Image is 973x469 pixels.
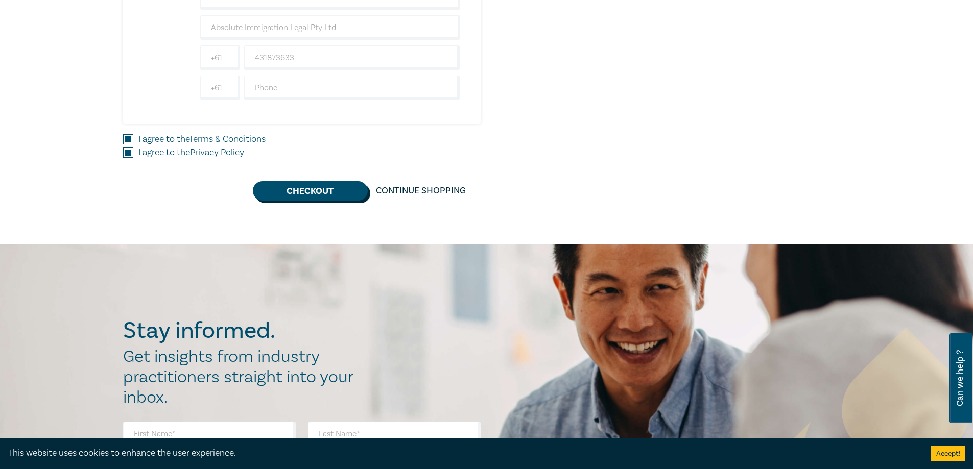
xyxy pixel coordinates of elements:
h2: Get insights from industry practitioners straight into your inbox. [123,347,364,408]
input: First Name* [123,422,296,446]
span: Can we help ? [955,339,965,417]
button: Checkout [253,181,368,201]
a: Privacy Policy [190,146,244,158]
input: Company [200,15,460,40]
label: I agree to the [138,133,266,146]
h2: Stay informed. [123,317,364,344]
a: Terms & Conditions [189,133,266,145]
input: Last Name* [308,422,481,446]
a: Continue Shopping [368,181,474,201]
input: Mobile* [244,45,460,70]
button: Accept cookies [931,446,965,461]
input: +61 [200,45,240,70]
input: Phone [244,76,460,100]
div: This website uses cookies to enhance the user experience. [8,447,916,460]
label: I agree to the [138,146,244,159]
input: +61 [200,76,240,100]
